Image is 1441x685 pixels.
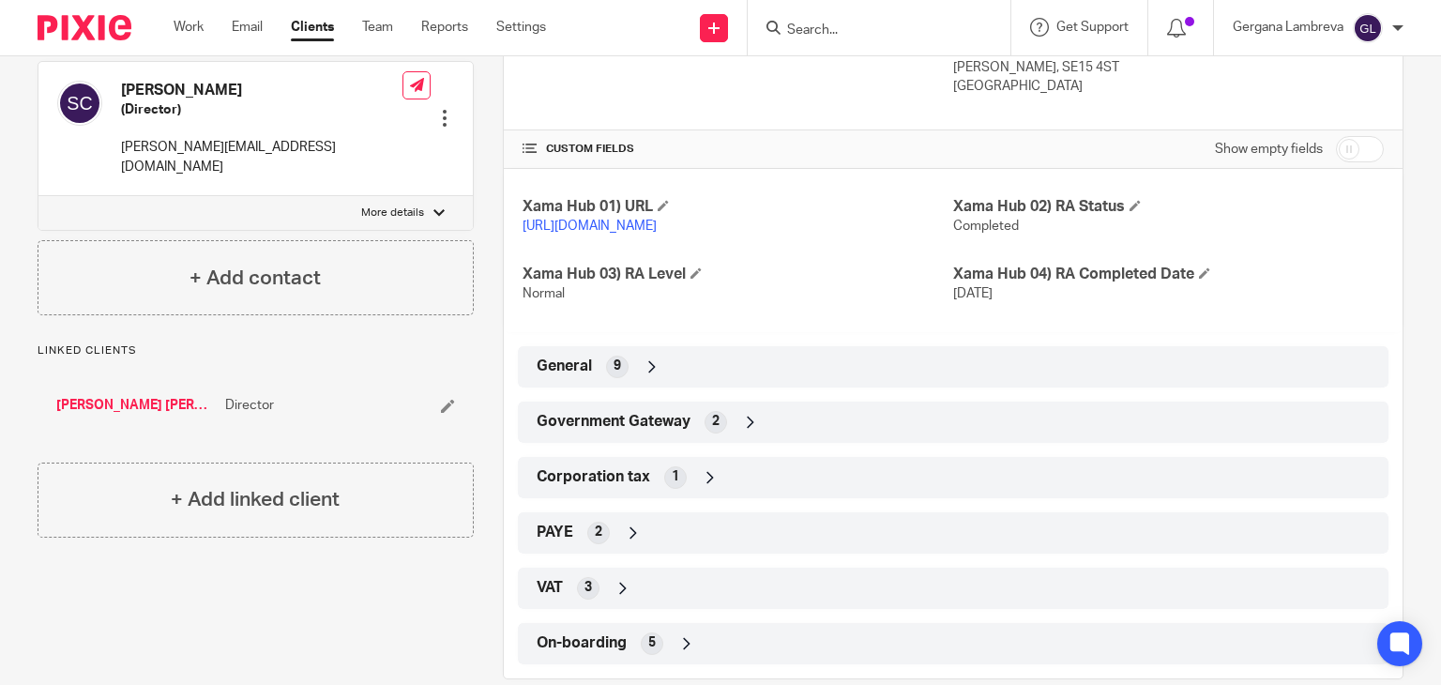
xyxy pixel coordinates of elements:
span: 3 [584,578,592,597]
h4: + Add linked client [171,485,340,514]
span: 2 [712,412,720,431]
span: [DATE] [953,287,993,300]
h4: [PERSON_NAME] [121,81,402,100]
p: Gergana Lambreva [1233,18,1343,37]
span: 5 [648,633,656,652]
span: General [537,357,592,376]
span: Corporation tax [537,467,650,487]
span: 9 [614,357,621,375]
h4: CUSTOM FIELDS [523,142,953,157]
h4: Xama Hub 02) RA Status [953,197,1384,217]
span: PAYE [537,523,573,542]
a: [URL][DOMAIN_NAME] [523,220,657,233]
img: svg%3E [57,81,102,126]
label: Show empty fields [1215,140,1323,159]
p: [GEOGRAPHIC_DATA] [953,77,1384,96]
a: [PERSON_NAME] [PERSON_NAME] [56,396,216,415]
a: Work [174,18,204,37]
input: Search [785,23,954,39]
span: Normal [523,287,565,300]
p: [PERSON_NAME][EMAIL_ADDRESS][DOMAIN_NAME] [121,138,402,176]
span: On-boarding [537,633,627,653]
h4: + Add contact [190,264,321,293]
p: More details [361,205,424,221]
h4: Xama Hub 03) RA Level [523,265,953,284]
p: Linked clients [38,343,474,358]
a: Settings [496,18,546,37]
span: VAT [537,578,563,598]
h4: Xama Hub 01) URL [523,197,953,217]
span: Director [225,396,274,415]
h5: (Director) [121,100,402,119]
a: Team [362,18,393,37]
span: Government Gateway [537,412,690,432]
span: Get Support [1056,21,1129,34]
a: Reports [421,18,468,37]
h4: Xama Hub 04) RA Completed Date [953,265,1384,284]
img: svg%3E [1353,13,1383,43]
p: [PERSON_NAME], SE15 4ST [953,58,1384,77]
span: 1 [672,467,679,486]
a: Clients [291,18,334,37]
span: 2 [595,523,602,541]
img: Pixie [38,15,131,40]
span: Completed [953,220,1019,233]
a: Email [232,18,263,37]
